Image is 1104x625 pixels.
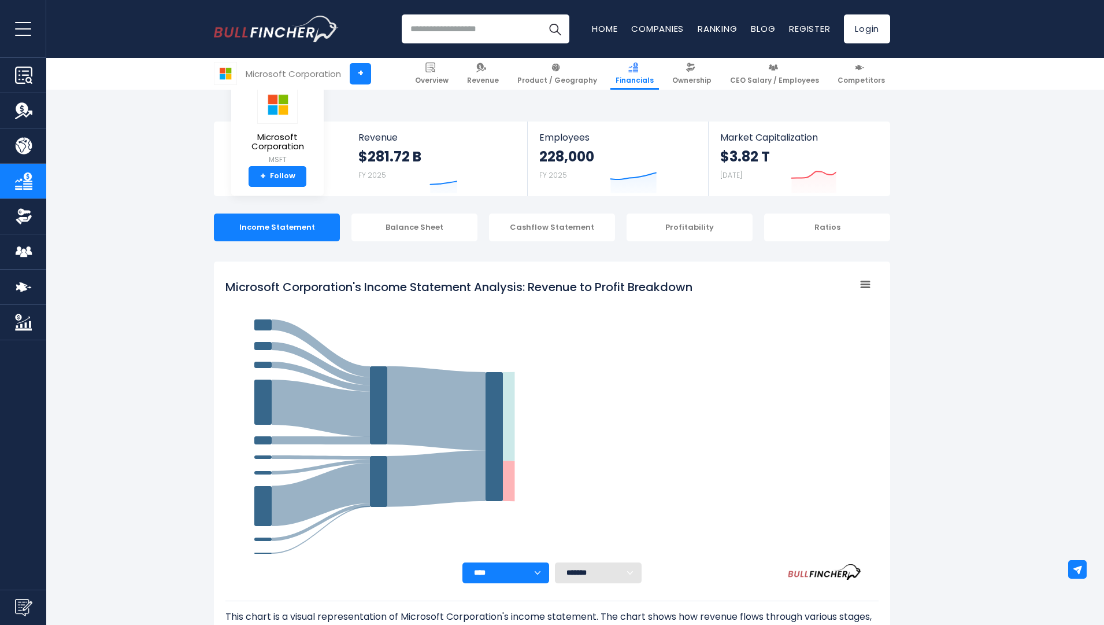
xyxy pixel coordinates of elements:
div: Ratios [764,214,890,241]
span: Employees [539,132,696,143]
a: Ranking [698,23,737,35]
div: Microsoft Corporation [246,67,341,80]
span: CEO Salary / Employees [730,76,819,85]
span: Competitors [838,76,885,85]
strong: $3.82 T [720,148,770,166]
small: FY 2025 [539,170,567,180]
a: Financials [610,58,659,90]
div: Profitability [627,214,753,241]
span: Revenue [358,132,516,143]
a: Go to homepage [214,16,338,42]
a: CEO Salary / Employees [725,58,824,90]
small: FY 2025 [358,170,386,180]
strong: + [260,171,266,182]
a: Overview [410,58,454,90]
a: + [350,63,371,84]
strong: $281.72 B [358,148,421,166]
span: Overview [415,76,449,85]
a: Login [844,14,890,43]
a: Companies [631,23,684,35]
a: Competitors [832,58,890,90]
a: Register [789,23,830,35]
span: Ownership [672,76,712,85]
a: Home [592,23,617,35]
img: MSFT logo [257,85,298,124]
div: Income Statement [214,214,340,241]
span: Financials [616,76,654,85]
span: Market Capitalization [720,132,877,143]
a: Revenue [462,58,504,90]
a: Product / Geography [512,58,602,90]
strong: 228,000 [539,148,594,166]
a: Market Capitalization $3.82 T [DATE] [709,122,889,196]
svg: Microsoft Corporation's Income Statement Analysis: Revenue to Profit Breakdown [225,273,879,562]
a: Employees 228,000 FY 2025 [528,122,707,196]
a: Ownership [667,58,717,90]
img: MSFT logo [214,62,236,84]
a: Revenue $281.72 B FY 2025 [347,122,528,196]
img: Bullfincher logo [214,16,339,42]
button: Search [540,14,569,43]
img: Ownership [15,208,32,225]
span: Revenue [467,76,499,85]
small: [DATE] [720,170,742,180]
div: Cashflow Statement [489,214,615,241]
span: Product / Geography [517,76,597,85]
small: MSFT [240,155,314,165]
a: +Follow [249,166,306,187]
div: Balance Sheet [351,214,477,241]
tspan: Microsoft Corporation's Income Statement Analysis: Revenue to Profit Breakdown [225,279,692,295]
a: Blog [751,23,775,35]
span: Microsoft Corporation [240,133,314,152]
a: Microsoft Corporation MSFT [240,84,315,166]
